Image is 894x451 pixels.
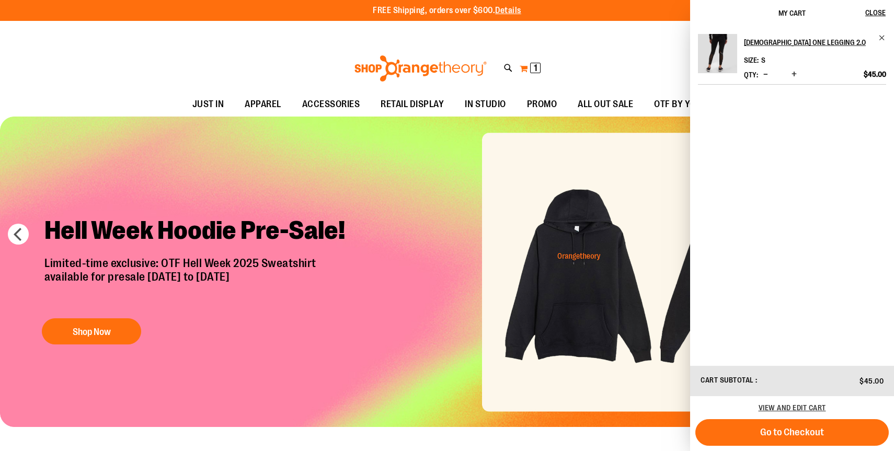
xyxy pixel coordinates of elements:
span: S [761,56,765,64]
button: Shop Now [42,318,141,344]
button: Go to Checkout [695,419,889,446]
span: APPAREL [245,92,281,116]
span: RETAIL DISPLAY [381,92,444,116]
label: Qty [744,71,758,79]
span: My Cart [778,9,806,17]
span: ACCESSORIES [302,92,360,116]
span: Go to Checkout [760,426,824,438]
a: [DEMOGRAPHIC_DATA] One Legging 2.0 [744,34,886,51]
img: Ladies One Legging 2.0 [698,34,737,73]
span: JUST IN [192,92,224,116]
a: Ladies One Legging 2.0 [698,34,737,80]
img: Shop Orangetheory [353,55,488,82]
a: Details [495,6,521,15]
span: $45.00 [864,70,886,79]
span: 1 [534,63,537,73]
span: IN STUDIO [465,92,506,116]
span: PROMO [527,92,557,116]
a: Remove item [878,34,886,42]
button: Increase product quantity [789,70,799,80]
a: View and edit cart [759,403,826,412]
span: $45.00 [859,377,884,385]
h2: [DEMOGRAPHIC_DATA] One Legging 2.0 [744,34,872,51]
dt: Size [744,56,759,64]
span: OTF BY YOU [654,92,702,116]
h2: Hell Week Hoodie Pre-Sale! [37,207,363,257]
span: Cart Subtotal [701,376,754,384]
span: Close [865,8,886,17]
button: Decrease product quantity [761,70,771,80]
span: ALL OUT SALE [578,92,633,116]
p: Limited-time exclusive: OTF Hell Week 2025 Sweatshirt available for presale [DATE] to [DATE] [37,257,363,308]
a: Hell Week Hoodie Pre-Sale! Limited-time exclusive: OTF Hell Week 2025 Sweatshirtavailable for pre... [37,207,363,350]
li: Product [698,34,886,85]
button: prev [8,224,29,245]
p: FREE Shipping, orders over $600. [373,5,521,17]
